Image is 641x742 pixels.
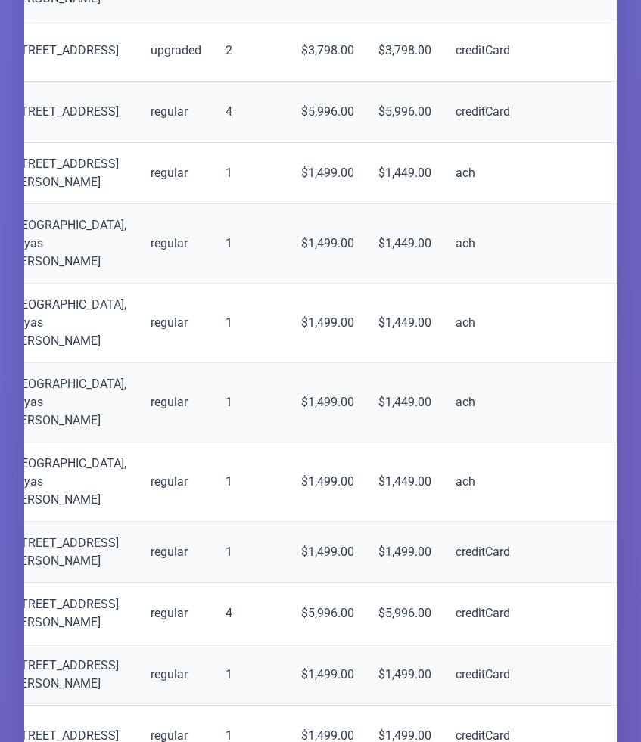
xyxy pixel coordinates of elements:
[289,20,366,82] td: $3,798.00
[213,442,289,522] td: 1
[213,284,289,363] td: 1
[366,284,443,363] td: $1,449.00
[366,522,443,583] td: $1,499.00
[289,583,366,644] td: $5,996.00
[138,204,213,284] td: regular
[443,583,522,644] td: creditCard
[289,442,366,522] td: $1,499.00
[213,363,289,442] td: 1
[289,82,366,143] td: $5,996.00
[213,583,289,644] td: 4
[138,442,213,522] td: regular
[138,20,213,82] td: upgraded
[366,143,443,204] td: $1,449.00
[443,363,522,442] td: ach
[366,583,443,644] td: $5,996.00
[289,522,366,583] td: $1,499.00
[213,204,289,284] td: 1
[138,363,213,442] td: regular
[443,522,522,583] td: creditCard
[138,644,213,706] td: regular
[138,143,213,204] td: regular
[443,20,522,82] td: creditCard
[443,442,522,522] td: ach
[366,644,443,706] td: $1,499.00
[289,644,366,706] td: $1,499.00
[213,20,289,82] td: 2
[138,583,213,644] td: regular
[443,143,522,204] td: ach
[443,82,522,143] td: creditCard
[366,363,443,442] td: $1,449.00
[443,284,522,363] td: ach
[213,143,289,204] td: 1
[366,20,443,82] td: $3,798.00
[443,204,522,284] td: ach
[138,82,213,143] td: regular
[138,522,213,583] td: regular
[289,204,366,284] td: $1,499.00
[138,284,213,363] td: regular
[289,143,366,204] td: $1,499.00
[213,522,289,583] td: 1
[366,442,443,522] td: $1,449.00
[213,644,289,706] td: 1
[289,363,366,442] td: $1,499.00
[366,204,443,284] td: $1,449.00
[443,644,522,706] td: creditCard
[213,82,289,143] td: 4
[289,284,366,363] td: $1,499.00
[366,82,443,143] td: $5,996.00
